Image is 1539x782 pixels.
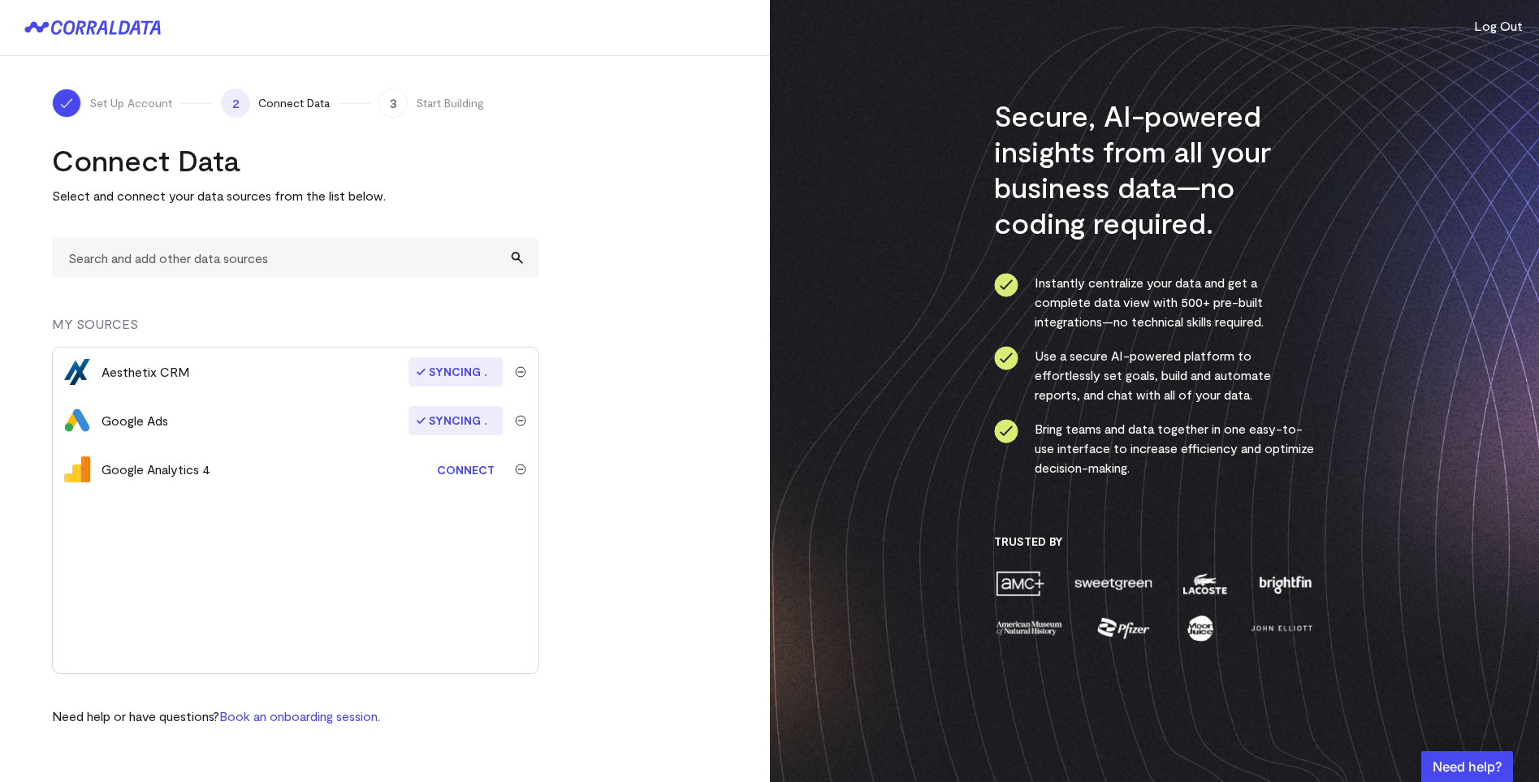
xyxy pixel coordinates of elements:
img: lacoste-7a6b0538.png [1181,569,1229,598]
li: Instantly centralize your data and get a complete data view with 500+ pre-built integrations—no t... [994,273,1315,331]
img: ico-check-white-5ff98cb1.svg [58,95,75,111]
h3: Secure, AI-powered insights from all your business data—no coding required. [994,97,1315,240]
div: Aesthetix CRM [102,362,190,382]
img: brightfin-a251e171.png [1256,569,1314,598]
img: amc-0b11a8f1.png [994,569,1046,598]
img: trash-40e54a27.svg [515,464,526,475]
span: Set Up Account [89,95,172,111]
span: 2 [221,89,250,118]
p: Select and connect your data sources from the list below. [52,186,539,205]
img: moon-juice-c312e729.png [1184,614,1217,642]
div: MY SOURCES [52,314,539,347]
img: ico-check-circle-4b19435c.svg [994,419,1018,443]
div: Google Analytics 4 [102,460,210,479]
h3: Trusted By [994,534,1315,549]
img: trash-40e54a27.svg [515,415,526,426]
img: ico-check-circle-4b19435c.svg [994,346,1018,370]
span: 3 [378,89,408,118]
img: amnh-5afada46.png [994,614,1064,642]
input: Search and add other data sources [52,238,539,278]
img: google_analytics_4-4ee20295.svg [64,456,90,482]
img: sweetgreen-1d1fb32c.png [1073,569,1154,598]
span: Start Building [416,95,484,111]
p: Need help or have questions? [52,706,380,726]
span: Syncing [409,406,503,435]
span: Syncing [409,357,503,387]
h2: Connect Data [52,142,539,178]
a: Connect [429,455,503,485]
img: john-elliott-25751c40.png [1248,614,1314,642]
div: Google Ads [102,411,168,430]
img: pfizer-e137f5fc.png [1096,614,1152,642]
img: trash-40e54a27.svg [515,366,526,378]
img: aesthetix_crm-416afc8b.png [64,359,90,385]
li: Use a secure AI-powered platform to effortlessly set goals, build and automate reports, and chat ... [994,346,1315,404]
span: Connect Data [258,95,330,111]
img: google_ads-c8121f33.png [64,408,90,434]
img: ico-check-circle-4b19435c.svg [994,273,1018,297]
button: Log Out [1474,16,1523,36]
li: Bring teams and data together in one easy-to-use interface to increase efficiency and optimize de... [994,419,1315,477]
a: Book an onboarding session. [219,708,380,724]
